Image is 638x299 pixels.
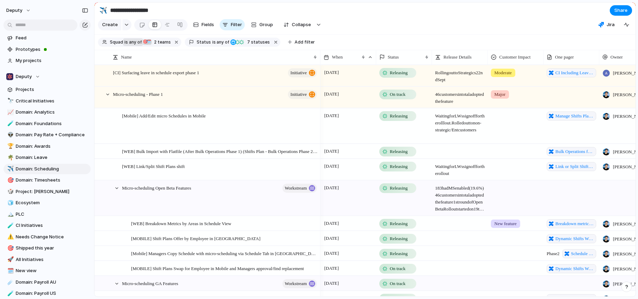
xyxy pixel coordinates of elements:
[16,279,88,286] span: Domain: Payroll AU
[16,166,88,172] span: Domain: Scheduling
[142,38,172,46] button: 🎯🗓️2 teams
[7,244,12,252] div: 🎯
[547,147,596,156] a: Bulk Operations for Shifts Plan
[6,290,13,297] button: 🧪
[285,183,307,193] span: workstream
[3,5,35,16] button: deputy
[571,250,594,257] span: Schedule Tab for micro-schedule in Mobile App
[282,279,317,288] button: workstream
[7,120,12,128] div: 🧪
[322,264,341,273] span: [DATE]
[547,219,596,228] a: Breakdown metrics by Area
[202,21,214,28] span: Fields
[494,69,512,76] span: Moderate
[499,54,531,61] span: Customer Impact
[494,220,517,227] span: New feature
[3,277,91,287] div: ☄️Domain: Payroll AU
[3,243,91,253] a: 🎯Shipped this year
[390,148,408,155] span: Releasing
[16,233,88,240] span: Needs Change Notice
[6,211,13,218] button: 🏔️
[562,249,596,258] a: Schedule Tab for micro-schedule in Mobile App
[3,107,91,117] a: 📈Domain: Analytics
[390,265,405,272] span: On track
[123,38,143,46] button: isany of
[122,112,206,120] span: [Mobile] Add/Edit micro Schedules in Mobile
[6,222,13,229] button: 🧪
[16,143,88,150] span: Domain: Awards
[547,234,596,243] a: Dynamic Shifts Workflow for Shifts Plan
[610,5,632,16] button: Share
[544,246,599,258] span: Phase 2
[6,233,13,240] button: ⚠️
[7,154,12,162] div: 🌴
[220,19,245,30] button: Filter
[3,164,91,174] a: ✈️Domain: Scheduling
[121,54,132,61] span: Name
[3,266,91,276] a: 🗓️New view
[295,39,315,45] span: Add filter
[6,256,13,263] button: 🚀
[16,256,88,263] span: All Initiatives
[231,21,242,28] span: Filter
[607,21,615,28] span: Jira
[432,87,487,105] span: 46 customers in total adopted the feature
[555,148,594,155] span: Bulk Operations for Shifts Plan
[322,219,341,228] span: [DATE]
[3,118,91,129] div: 🧪Domain: Foundations
[128,39,142,45] span: any of
[7,255,12,263] div: 🚀
[197,39,211,45] span: Status
[390,235,408,242] span: Releasing
[16,267,88,274] span: New view
[6,109,13,116] button: 📈
[7,97,12,105] div: 🔭
[282,184,317,193] button: workstream
[3,33,91,43] a: Feed
[146,39,152,45] div: 🗓️
[16,46,88,53] span: Prototypes
[3,71,91,82] button: Deputy
[322,279,341,287] span: [DATE]
[3,84,91,95] a: Projects
[16,131,88,138] span: Domain: Pay Rate + Compliance
[288,90,317,99] button: initiative
[3,288,91,299] a: 🧪Domain: Payroll US
[290,90,307,99] span: initiative
[16,73,32,80] span: Deputy
[6,188,13,195] button: 🎲
[16,222,88,229] span: CI Initiatives
[322,90,341,98] span: [DATE]
[3,96,91,106] a: 🔭Critical Initiatives
[16,188,88,195] span: Project: [PERSON_NAME]
[190,19,217,30] button: Fields
[3,254,91,265] a: 🚀All Initiatives
[3,198,91,208] div: 🧊Ecosystem
[3,220,91,231] div: 🧪CI Initiatives
[122,162,185,170] span: [WEB] Link/Split Shift Plans shift
[390,220,408,227] span: Releasing
[390,250,408,257] span: Releasing
[284,37,319,47] button: Add filter
[99,6,107,15] div: ✈️
[3,232,91,242] div: ⚠️Needs Change Notice
[3,175,91,185] a: 🎯Domain: Timesheets
[390,280,405,287] span: On track
[122,147,318,155] span: [WEB] Bulk Import with Flatfile (After Bulk Operations Phase 1) (Shifts Plan - Bulk Operations Ph...
[248,19,276,30] button: Group
[555,113,594,120] span: Manage Shifts Plan Schedules in [GEOGRAPHIC_DATA]
[3,186,91,197] a: 🎲Project: [PERSON_NAME]
[443,54,472,61] span: Release Details
[16,177,88,184] span: Domain: Timesheets
[245,39,251,45] span: 7
[152,39,171,45] span: teams
[332,54,343,61] span: When
[16,34,88,41] span: Feed
[122,184,191,192] span: Micro-scheduling Open Beta Features
[432,109,487,133] span: Waiting for LWs sign off for the rolllout. Rolled out to non-strategic/Ent customers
